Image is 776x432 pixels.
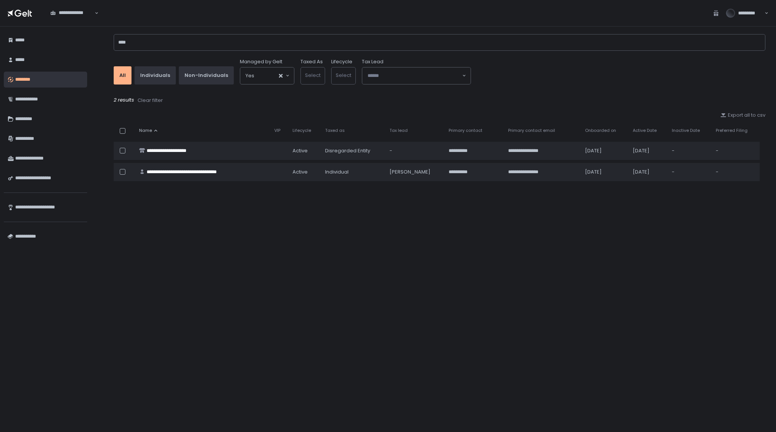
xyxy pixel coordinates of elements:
button: Clear filter [137,97,163,104]
input: Search for option [50,16,94,24]
div: - [716,147,755,154]
label: Lifecycle [331,58,352,65]
label: Taxed As [300,58,323,65]
span: active [293,169,308,175]
button: Non-Individuals [179,66,234,85]
span: active [293,147,308,154]
span: Select [305,72,321,79]
div: [DATE] [633,147,663,154]
div: Search for option [362,67,471,84]
span: Select [336,72,351,79]
div: [DATE] [585,169,624,175]
span: Managed by Gelt [240,58,282,65]
div: Disregarded Entity [325,147,380,154]
span: Inactive Date [672,128,700,133]
div: - [672,169,707,175]
div: All [119,72,126,79]
span: Taxed as [325,128,345,133]
div: Individual [325,169,380,175]
span: Preferred Filing [716,128,748,133]
span: Tax lead [390,128,408,133]
div: Non-Individuals [185,72,228,79]
span: Name [139,128,152,133]
span: VIP [274,128,280,133]
span: Primary contact email [508,128,555,133]
div: [DATE] [633,169,663,175]
div: Search for option [240,67,294,84]
div: [DATE] [585,147,624,154]
span: Active Date [633,128,657,133]
div: 2 results [114,97,765,104]
div: - [390,147,440,154]
span: Yes [246,72,254,80]
div: [PERSON_NAME] [390,169,440,175]
div: Search for option [45,5,99,21]
div: - [672,147,707,154]
span: Tax Lead [362,58,383,65]
button: Clear Selected [279,74,283,78]
span: Onboarded on [585,128,616,133]
span: Lifecycle [293,128,311,133]
button: Export all to csv [720,112,765,119]
button: Individuals [135,66,176,85]
div: - [716,169,755,175]
span: Primary contact [449,128,482,133]
div: Clear filter [138,97,163,104]
input: Search for option [368,72,462,80]
button: All [114,66,131,85]
input: Search for option [254,72,278,80]
div: Individuals [140,72,170,79]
